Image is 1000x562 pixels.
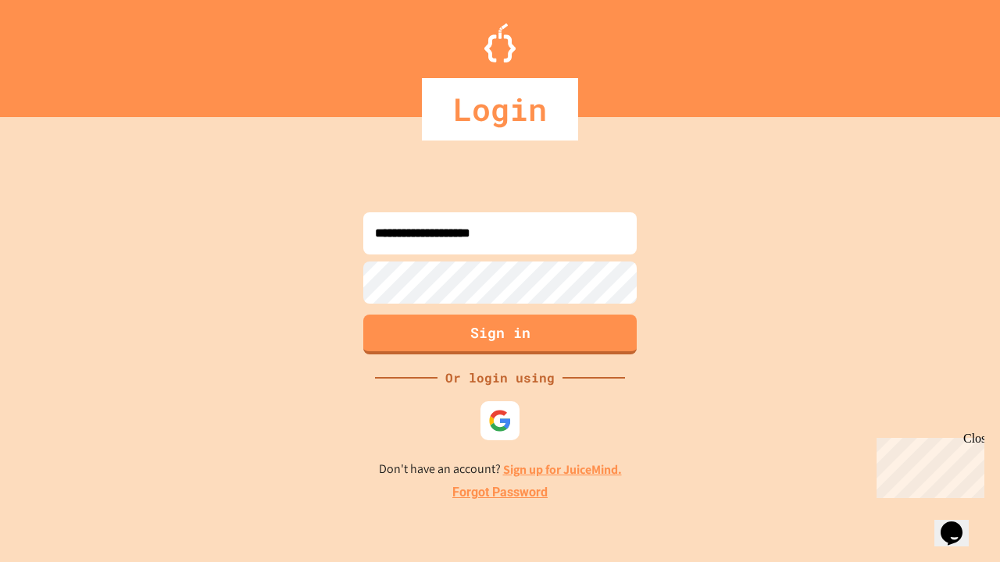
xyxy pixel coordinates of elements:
button: Sign in [363,315,637,354]
div: Or login using [437,368,562,387]
img: google-icon.svg [488,409,512,432]
iframe: chat widget [934,500,984,546]
iframe: chat widget [870,432,984,498]
div: Chat with us now!Close [6,6,108,99]
div: Login [422,78,578,140]
a: Sign up for JuiceMind. [503,461,622,478]
p: Don't have an account? [379,460,622,479]
a: Forgot Password [452,483,548,502]
img: Logo.svg [484,23,516,62]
